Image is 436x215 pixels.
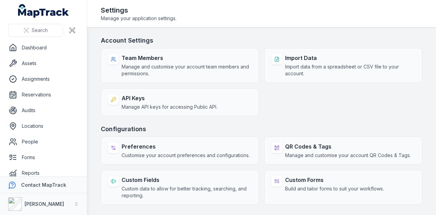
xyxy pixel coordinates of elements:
[122,94,217,102] strong: API Keys
[101,48,259,83] a: Team MembersManage and customise your account team members and permissions.
[285,142,411,151] strong: QR Codes & Tags
[5,166,81,180] a: Reports
[25,201,64,207] strong: [PERSON_NAME]
[5,41,81,55] a: Dashboard
[101,5,176,15] h2: Settings
[122,142,250,151] strong: Preferences
[122,176,252,184] strong: Custom Fields
[122,152,250,159] span: Customise your account preferences and configurations.
[5,72,81,86] a: Assignments
[101,137,259,165] a: PreferencesCustomise your account preferences and configurations.
[285,54,415,62] strong: Import Data
[5,88,81,102] a: Reservations
[5,135,81,149] a: People
[8,24,63,37] button: Search
[5,104,81,117] a: Audits
[264,48,422,83] a: Import DataImport data from a spreadsheet or CSV file to your account.
[264,170,422,205] a: Custom FormsBuild and tailor forms to suit your workflows.
[5,151,81,164] a: Forms
[101,88,259,116] a: API KeysManage API keys for accessing Public API.
[101,124,422,134] h3: Configurations
[32,27,48,34] span: Search
[21,182,66,188] strong: Contact MapTrack
[122,54,252,62] strong: Team Members
[285,176,384,184] strong: Custom Forms
[18,4,69,18] a: MapTrack
[5,57,81,70] a: Assets
[122,104,217,110] span: Manage API keys for accessing Public API.
[285,152,411,159] span: Manage and customise your account QR Codes & Tags.
[285,185,384,192] span: Build and tailor forms to suit your workflows.
[101,15,176,22] span: Manage your application settings.
[122,185,252,199] span: Custom data to allow for better tracking, searching, and reporting.
[101,36,422,45] h3: Account Settings
[285,63,415,77] span: Import data from a spreadsheet or CSV file to your account.
[264,137,422,165] a: QR Codes & TagsManage and customise your account QR Codes & Tags.
[101,170,259,205] a: Custom FieldsCustom data to allow for better tracking, searching, and reporting.
[122,63,252,77] span: Manage and customise your account team members and permissions.
[5,119,81,133] a: Locations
